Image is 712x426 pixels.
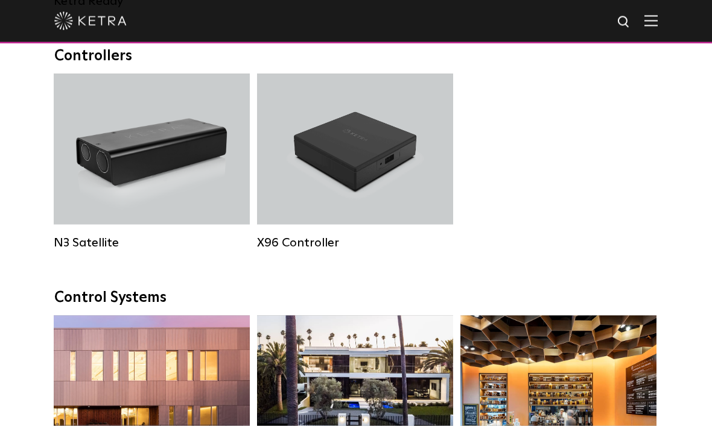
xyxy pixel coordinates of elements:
[644,15,658,27] img: Hamburger%20Nav.svg
[54,48,658,65] div: Controllers
[54,289,658,307] div: Control Systems
[617,15,632,30] img: search icon
[54,74,250,249] a: N3 Satellite N3 Satellite
[54,12,127,30] img: ketra-logo-2019-white
[257,74,453,249] a: X96 Controller X96 Controller
[257,236,453,250] div: X96 Controller
[54,236,250,250] div: N3 Satellite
